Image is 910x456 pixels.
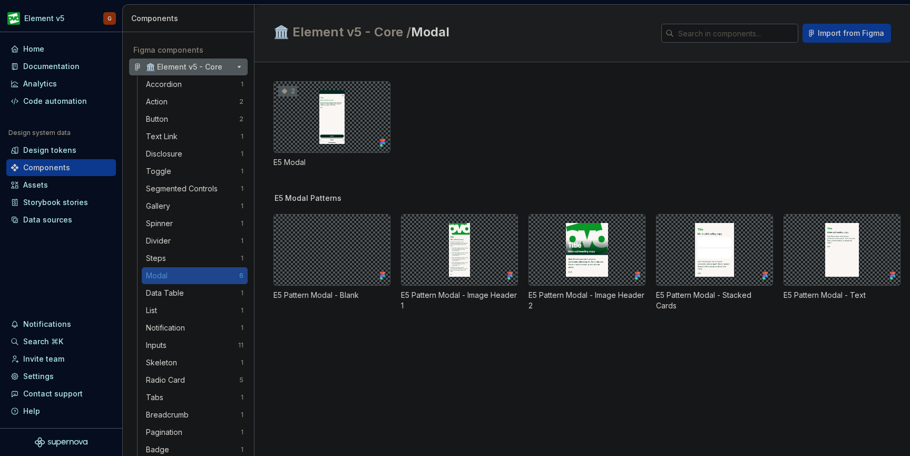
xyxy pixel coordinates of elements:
button: Element v5G [2,7,120,30]
div: Badge [146,444,173,455]
a: Skeleton1 [142,354,248,371]
div: 1 [241,393,243,402]
div: Spinner [146,218,177,229]
div: Contact support [23,389,83,399]
a: Gallery1 [142,198,248,215]
a: Data sources [6,211,116,228]
div: Analytics [23,79,57,89]
div: Text Link [146,131,182,142]
div: Help [23,406,40,416]
div: Design tokens [23,145,76,156]
div: E5 Pattern Modal - Image Header 2 [529,290,645,311]
div: Components [131,13,250,24]
h2: Modal [273,24,649,41]
a: Code automation [6,93,116,110]
div: 2E5 Modal [273,81,390,168]
div: Gallery [146,201,174,211]
a: 🏛️ Element v5 - Core [129,59,248,75]
div: E5 Pattern Modal - Image Header 1 [401,290,518,311]
div: Divider [146,236,175,246]
div: G [107,14,112,23]
div: 1 [241,411,243,419]
span: 🏛️ Element v5 - Core / [273,24,411,40]
div: Code automation [23,96,87,106]
a: Tabs1 [142,389,248,406]
div: 1 [241,306,243,315]
a: Radio Card5 [142,372,248,389]
button: Notifications [6,316,116,333]
a: Pagination1 [142,424,248,441]
div: 1 [241,80,243,89]
div: E5 Modal [273,157,390,168]
div: 2 [239,115,243,123]
div: Data sources [23,215,72,225]
a: Storybook stories [6,194,116,211]
div: Data Table [146,288,188,298]
div: 6 [239,271,243,280]
a: Breadcrumb1 [142,406,248,423]
div: Accordion [146,79,186,90]
a: Button2 [142,111,248,128]
div: E5 Pattern Modal - Stacked Cards [656,214,773,311]
div: 1 [241,358,243,367]
div: 1 [241,150,243,158]
div: Skeleton [146,357,181,368]
div: E5 Pattern Modal - Stacked Cards [656,290,773,311]
span: E5 Modal Patterns [275,193,341,203]
div: Home [23,44,44,54]
div: Search ⌘K [23,336,63,347]
img: a1163231-533e-497d-a445-0e6f5b523c07.png [7,12,20,25]
button: Help [6,403,116,420]
div: 1 [241,289,243,297]
a: Components [6,159,116,176]
div: Notifications [23,319,71,329]
div: Invite team [23,354,64,364]
svg: Supernova Logo [35,437,87,448]
div: E5 Pattern Modal - Blank [273,214,390,311]
div: 11 [238,341,243,350]
button: Search ⌘K [6,333,116,350]
a: Action2 [142,93,248,110]
div: E5 Pattern Modal - Text [784,290,901,300]
div: Disclosure [146,149,187,159]
div: 1 [241,324,243,332]
div: Figma components [133,45,243,55]
a: Divider1 [142,232,248,249]
div: Breadcrumb [146,410,193,420]
span: Import from Figma [818,28,884,38]
div: Action [146,96,172,107]
a: Accordion1 [142,76,248,93]
a: Notification1 [142,319,248,336]
div: 1 [241,219,243,228]
div: Inputs [146,340,171,351]
div: E5 Pattern Modal - Image Header 1 [401,214,518,311]
div: E5 Pattern Modal - Blank [273,290,390,300]
div: Components [23,162,70,173]
a: Text Link1 [142,128,248,145]
a: Invite team [6,351,116,367]
div: 1 [241,167,243,176]
div: Modal [146,270,172,281]
a: Design tokens [6,142,116,159]
div: Segmented Controls [146,183,222,194]
div: Steps [146,253,170,264]
a: Modal6 [142,267,248,284]
div: E5 Pattern Modal - Text [784,214,901,311]
div: Design system data [8,129,71,137]
button: Contact support [6,385,116,402]
div: List [146,305,161,316]
a: Home [6,41,116,57]
div: 1 [241,428,243,436]
div: Settings [23,371,54,382]
a: Settings [6,368,116,385]
a: Documentation [6,58,116,75]
a: Steps1 [142,250,248,267]
a: Analytics [6,75,116,92]
a: Data Table1 [142,285,248,302]
div: Pagination [146,427,187,438]
div: 🏛️ Element v5 - Core [146,62,222,72]
div: Radio Card [146,375,189,385]
a: Assets [6,177,116,193]
div: Tabs [146,392,168,403]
